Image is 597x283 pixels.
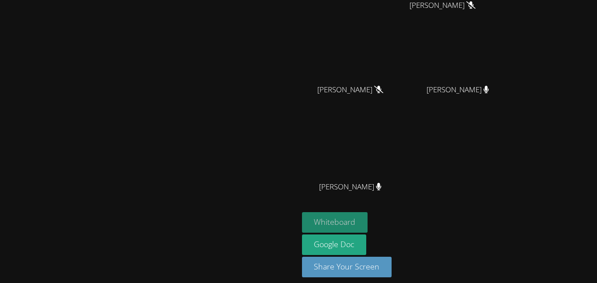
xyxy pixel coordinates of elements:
[302,234,367,255] a: Google Doc
[319,181,382,193] span: [PERSON_NAME]
[427,84,489,96] span: [PERSON_NAME]
[302,212,368,233] button: Whiteboard
[317,84,383,96] span: [PERSON_NAME]
[302,257,392,277] button: Share Your Screen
